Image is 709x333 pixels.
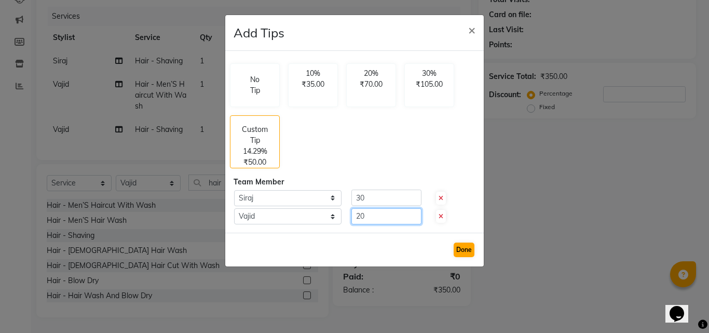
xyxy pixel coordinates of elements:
p: ₹70.00 [353,79,389,90]
p: No Tip [247,74,263,96]
p: ₹50.00 [243,157,266,168]
p: 14.29% [243,146,267,157]
span: Team Member [234,177,284,187]
iframe: chat widget [665,291,699,323]
p: ₹35.00 [295,79,331,90]
p: ₹105.00 [411,79,447,90]
p: 30% [411,68,447,79]
button: Close [460,15,484,44]
p: 10% [295,68,331,79]
h4: Add Tips [234,23,284,42]
p: 20% [353,68,389,79]
p: Custom Tip [237,124,273,146]
button: Done [454,243,474,257]
span: × [468,22,475,37]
